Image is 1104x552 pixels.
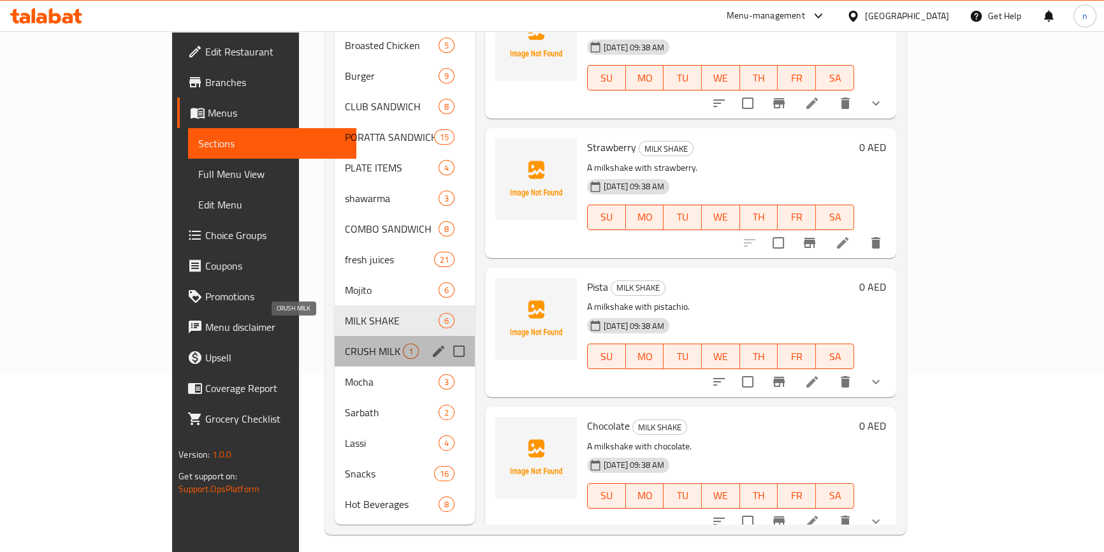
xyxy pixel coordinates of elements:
[335,458,475,489] div: Snacks16
[439,407,454,419] span: 2
[205,289,346,304] span: Promotions
[804,514,820,529] a: Edit menu item
[639,142,693,156] span: MILK SHAKE
[345,68,439,84] span: Burger
[403,344,419,359] div: items
[783,486,811,505] span: FR
[664,483,702,509] button: TU
[435,468,454,480] span: 16
[177,67,356,98] a: Branches
[740,65,778,91] button: TH
[177,403,356,434] a: Grocery Checklist
[345,282,439,298] span: Mojito
[439,38,454,53] div: items
[345,38,439,53] span: Broasted Chicken
[177,373,356,403] a: Coverage Report
[439,376,454,388] span: 3
[177,342,356,373] a: Upsell
[816,483,854,509] button: SA
[212,446,232,463] span: 1.0.0
[439,374,454,389] div: items
[345,160,439,175] div: PLATE ITEMS
[861,367,891,397] button: show more
[439,405,454,420] div: items
[345,374,439,389] div: Mocha
[335,183,475,214] div: shawarma3
[345,497,439,512] span: Hot Beverages
[205,258,346,273] span: Coupons
[745,486,773,505] span: TH
[439,498,454,511] span: 8
[783,69,811,87] span: FR
[495,417,577,498] img: Chocolate
[439,497,454,512] div: items
[205,411,346,426] span: Grocery Checklist
[626,205,664,230] button: MO
[765,229,792,256] span: Select to update
[778,205,816,230] button: FR
[205,319,346,335] span: Menu disclaimer
[626,344,664,369] button: MO
[335,214,475,244] div: COMBO SANDWICH8
[816,205,854,230] button: SA
[188,159,356,189] a: Full Menu View
[587,439,854,454] p: A milkshake with chocolate.
[345,99,439,114] div: CLUB SANDWICH
[783,347,811,366] span: FR
[664,65,702,91] button: TU
[639,141,694,156] div: MILK SHAKE
[177,220,356,251] a: Choice Groups
[403,345,418,358] span: 1
[178,481,259,497] a: Support.OpsPlatform
[335,428,475,458] div: Lassi4
[345,221,439,236] span: COMBO SANDWICH
[439,437,454,449] span: 4
[734,508,761,535] span: Select to update
[345,252,434,267] div: fresh juices
[439,68,454,84] div: items
[727,8,805,24] div: Menu-management
[439,70,454,82] span: 9
[495,278,577,360] img: Pista
[439,435,454,451] div: items
[587,277,608,296] span: Pista
[764,506,794,537] button: Branch-specific-item
[434,252,454,267] div: items
[702,344,740,369] button: WE
[345,435,439,451] div: Lassi
[707,69,735,87] span: WE
[434,466,454,481] div: items
[734,368,761,395] span: Select to update
[702,483,740,509] button: WE
[435,254,454,266] span: 21
[335,305,475,336] div: MILK SHAKE6
[593,208,621,226] span: SU
[626,483,664,509] button: MO
[669,208,697,226] span: TU
[587,416,630,435] span: Chocolate
[633,420,686,435] span: MILK SHAKE
[345,405,439,420] span: Sarbath
[865,9,949,23] div: [GEOGRAPHIC_DATA]
[198,136,346,151] span: Sections
[335,122,475,152] div: PORATTA SANDWICH15
[830,367,861,397] button: delete
[587,344,626,369] button: SU
[205,381,346,396] span: Coverage Report
[587,138,636,157] span: Strawberry
[764,88,794,119] button: Branch-specific-item
[745,208,773,226] span: TH
[593,69,621,87] span: SU
[587,205,626,230] button: SU
[345,129,434,145] span: PORATTA SANDWICH
[205,350,346,365] span: Upsell
[439,162,454,174] span: 4
[434,129,454,145] div: items
[804,374,820,389] a: Edit menu item
[335,25,475,525] nav: Menu sections
[783,208,811,226] span: FR
[205,44,346,59] span: Edit Restaurant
